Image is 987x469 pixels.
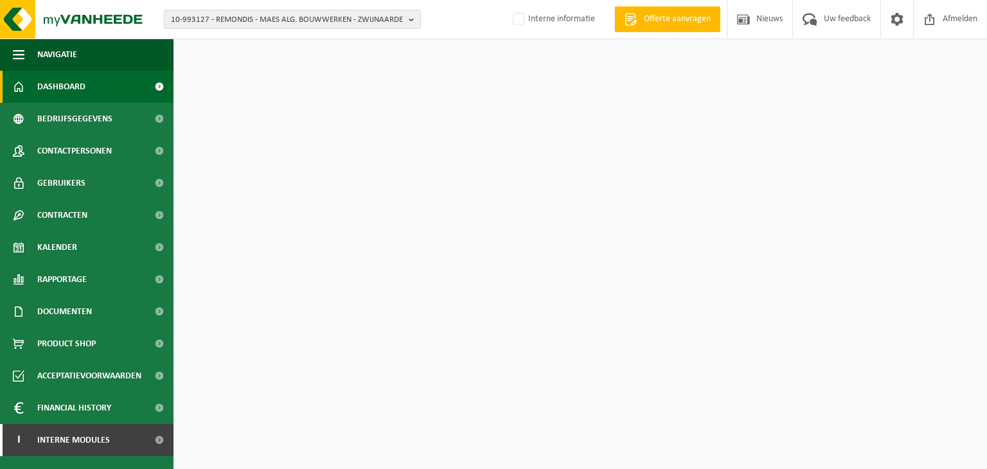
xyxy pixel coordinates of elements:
[37,167,85,199] span: Gebruikers
[37,424,110,456] span: Interne modules
[37,231,77,263] span: Kalender
[37,296,92,328] span: Documenten
[614,6,720,32] a: Offerte aanvragen
[510,10,595,29] label: Interne informatie
[37,392,111,424] span: Financial History
[641,13,714,26] span: Offerte aanvragen
[37,71,85,103] span: Dashboard
[37,199,87,231] span: Contracten
[13,424,24,456] span: I
[37,263,87,296] span: Rapportage
[37,328,96,360] span: Product Shop
[164,10,421,29] button: 10-993127 - REMONDIS - MAES ALG. BOUWWERKEN - ZWIJNAARDE
[37,360,141,392] span: Acceptatievoorwaarden
[37,135,112,167] span: Contactpersonen
[37,103,112,135] span: Bedrijfsgegevens
[171,10,404,30] span: 10-993127 - REMONDIS - MAES ALG. BOUWWERKEN - ZWIJNAARDE
[37,39,77,71] span: Navigatie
